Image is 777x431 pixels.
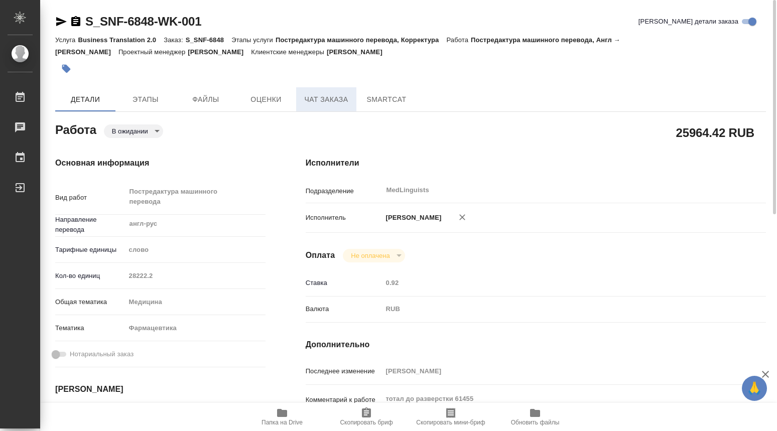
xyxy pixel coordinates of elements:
[324,403,409,431] button: Скопировать бриф
[55,58,77,80] button: Добавить тэг
[362,93,411,106] span: SmartCat
[306,339,766,351] h4: Дополнительно
[306,213,382,223] p: Исполнитель
[125,268,266,283] input: Пустое поле
[125,320,266,337] div: Фармацевтика
[125,241,266,258] div: слово
[55,297,125,307] p: Общая тематика
[306,249,335,261] h4: Оплата
[306,395,382,405] p: Комментарий к работе
[340,419,393,426] span: Скопировать бриф
[125,294,266,311] div: Медицина
[55,36,78,44] p: Услуга
[262,419,303,426] span: Папка на Drive
[55,193,125,203] p: Вид работ
[70,16,82,28] button: Скопировать ссылку
[182,93,230,106] span: Файлы
[276,36,446,44] p: Постредактура машинного перевода, Корректура
[446,36,471,44] p: Работа
[164,36,185,44] p: Заказ:
[382,213,442,223] p: [PERSON_NAME]
[231,36,276,44] p: Этапы услуги
[493,403,577,431] button: Обновить файлы
[382,275,728,290] input: Пустое поле
[382,301,728,318] div: RUB
[382,390,728,407] textarea: тотал до разверстки 61455
[85,15,201,28] a: S_SNF-6848-WK-001
[306,366,382,376] p: Последнее изменение
[118,48,188,56] p: Проектный менеджер
[55,271,125,281] p: Кол-во единиц
[251,48,327,56] p: Клиентские менеджеры
[61,93,109,106] span: Детали
[382,364,728,378] input: Пустое поле
[348,251,393,260] button: Не оплачена
[638,17,738,27] span: [PERSON_NAME] детали заказа
[306,304,382,314] p: Валюта
[306,278,382,288] p: Ставка
[511,419,560,426] span: Обновить файлы
[186,36,232,44] p: S_SNF-6848
[240,403,324,431] button: Папка на Drive
[343,249,405,262] div: В ожидании
[188,48,251,56] p: [PERSON_NAME]
[676,124,754,141] h2: 25964.42 RUB
[70,349,134,359] span: Нотариальный заказ
[55,120,96,138] h2: Работа
[121,93,170,106] span: Этапы
[104,124,163,138] div: В ожидании
[746,378,763,399] span: 🙏
[409,403,493,431] button: Скопировать мини-бриф
[55,323,125,333] p: Тематика
[306,157,766,169] h4: Исполнители
[55,215,125,235] p: Направление перевода
[78,36,164,44] p: Business Translation 2.0
[55,157,266,169] h4: Основная информация
[242,93,290,106] span: Оценки
[55,245,125,255] p: Тарифные единицы
[327,48,390,56] p: [PERSON_NAME]
[742,376,767,401] button: 🙏
[302,93,350,106] span: Чат заказа
[109,127,151,135] button: В ожидании
[55,383,266,395] h4: [PERSON_NAME]
[306,186,382,196] p: Подразделение
[416,419,485,426] span: Скопировать мини-бриф
[451,206,473,228] button: Удалить исполнителя
[55,16,67,28] button: Скопировать ссылку для ЯМессенджера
